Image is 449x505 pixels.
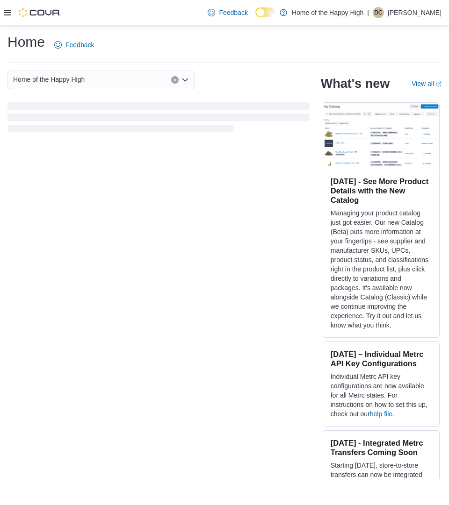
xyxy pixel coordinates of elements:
svg: External link [436,81,442,87]
a: help file [370,410,392,418]
p: Individual Metrc API key configurations are now available for all Metrc states. For instructions ... [331,372,432,419]
span: Loading [7,104,310,134]
span: Feedback [219,8,247,17]
button: Open list of options [181,76,189,84]
img: Cova [19,8,61,17]
a: View allExternal link [412,80,442,87]
p: Home of the Happy High [292,7,363,18]
div: Destiny Clausner [373,7,384,18]
span: Dark Mode [255,17,256,18]
span: Home of the Happy High [13,74,85,85]
span: DC [374,7,382,18]
p: [PERSON_NAME] [388,7,442,18]
p: | [367,7,369,18]
h1: Home [7,33,45,51]
a: Feedback [204,3,251,22]
h3: [DATE] – Individual Metrc API Key Configurations [331,349,432,368]
h3: [DATE] - See More Product Details with the New Catalog [331,177,432,205]
button: Clear input [171,76,179,84]
h2: What's new [321,76,390,91]
a: Feedback [51,36,98,54]
p: Managing your product catalog just got easier. Our new Catalog (Beta) puts more information at yo... [331,208,432,330]
span: Feedback [65,40,94,50]
h3: [DATE] - Integrated Metrc Transfers Coming Soon [331,438,432,457]
input: Dark Mode [255,7,275,17]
